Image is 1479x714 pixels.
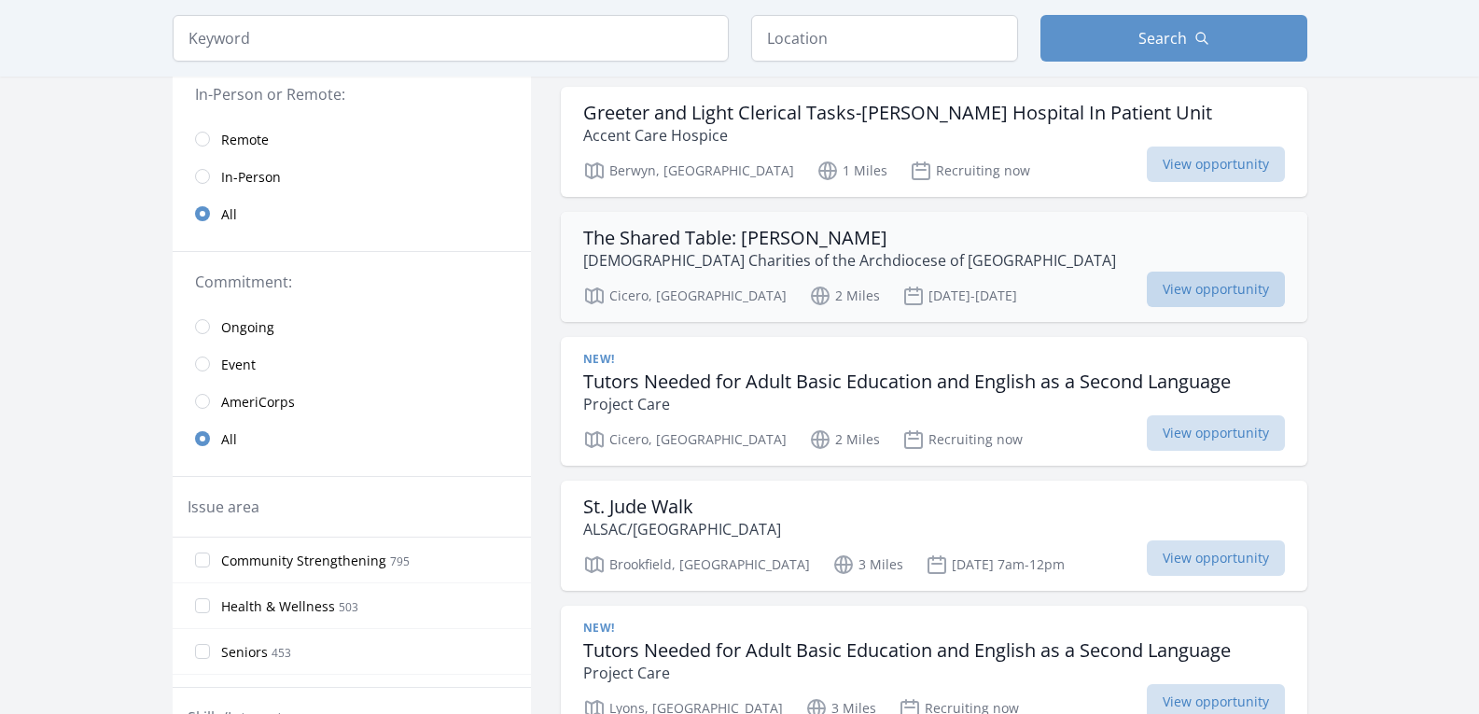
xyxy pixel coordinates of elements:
[188,496,259,518] legend: Issue area
[173,195,531,232] a: All
[583,518,781,540] p: ALSAC/[GEOGRAPHIC_DATA]
[561,212,1307,322] a: The Shared Table: [PERSON_NAME] [DEMOGRAPHIC_DATA] Charities of the Archdiocese of [GEOGRAPHIC_DA...
[1147,415,1285,451] span: View opportunity
[1147,147,1285,182] span: View opportunity
[195,644,210,659] input: Seniors 453
[583,621,615,636] span: New!
[1040,15,1307,62] button: Search
[272,645,291,661] span: 453
[173,308,531,345] a: Ongoing
[221,168,281,187] span: In-Person
[583,102,1212,124] h3: Greeter and Light Clerical Tasks-[PERSON_NAME] Hospital In Patient Unit
[583,496,781,518] h3: St. Jude Walk
[173,420,531,457] a: All
[832,553,903,576] p: 3 Miles
[1147,540,1285,576] span: View opportunity
[339,599,358,615] span: 503
[173,120,531,158] a: Remote
[926,553,1065,576] p: [DATE] 7am-12pm
[221,356,256,374] span: Event
[583,639,1231,662] h3: Tutors Needed for Adult Basic Education and English as a Second Language
[221,318,274,337] span: Ongoing
[561,337,1307,466] a: New! Tutors Needed for Adult Basic Education and English as a Second Language Project Care Cicero...
[221,393,295,412] span: AmeriCorps
[910,160,1030,182] p: Recruiting now
[195,553,210,567] input: Community Strengthening 795
[173,345,531,383] a: Event
[173,383,531,420] a: AmeriCorps
[583,227,1116,249] h3: The Shared Table: [PERSON_NAME]
[390,553,410,569] span: 795
[816,160,887,182] p: 1 Miles
[561,87,1307,197] a: Greeter and Light Clerical Tasks-[PERSON_NAME] Hospital In Patient Unit Accent Care Hospice Berwy...
[751,15,1018,62] input: Location
[583,393,1231,415] p: Project Care
[583,124,1212,147] p: Accent Care Hospice
[221,643,268,662] span: Seniors
[221,552,386,570] span: Community Strengthening
[561,481,1307,591] a: St. Jude Walk ALSAC/[GEOGRAPHIC_DATA] Brookfield, [GEOGRAPHIC_DATA] 3 Miles [DATE] 7am-12pm View ...
[221,597,335,616] span: Health & Wellness
[583,352,615,367] span: New!
[221,205,237,224] span: All
[583,371,1231,393] h3: Tutors Needed for Adult Basic Education and English as a Second Language
[221,131,269,149] span: Remote
[902,428,1023,451] p: Recruiting now
[173,158,531,195] a: In-Person
[583,428,787,451] p: Cicero, [GEOGRAPHIC_DATA]
[221,430,237,449] span: All
[195,598,210,613] input: Health & Wellness 503
[583,553,810,576] p: Brookfield, [GEOGRAPHIC_DATA]
[583,662,1231,684] p: Project Care
[583,160,794,182] p: Berwyn, [GEOGRAPHIC_DATA]
[583,285,787,307] p: Cicero, [GEOGRAPHIC_DATA]
[173,15,729,62] input: Keyword
[809,285,880,307] p: 2 Miles
[809,428,880,451] p: 2 Miles
[1138,27,1187,49] span: Search
[583,249,1116,272] p: [DEMOGRAPHIC_DATA] Charities of the Archdiocese of [GEOGRAPHIC_DATA]
[1147,272,1285,307] span: View opportunity
[195,83,509,105] legend: In-Person or Remote:
[195,271,509,293] legend: Commitment:
[902,285,1017,307] p: [DATE]-[DATE]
